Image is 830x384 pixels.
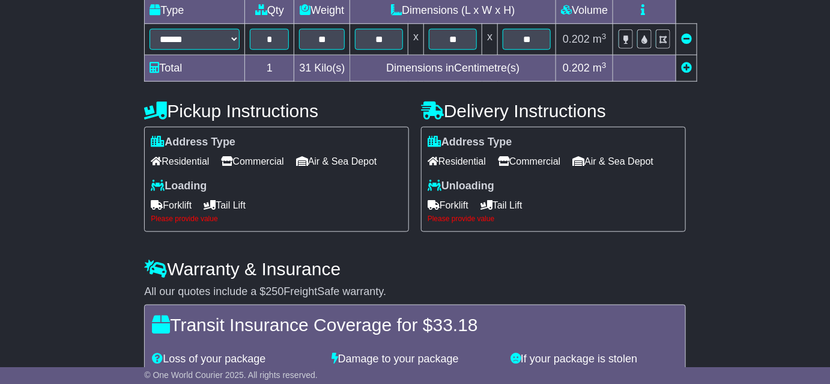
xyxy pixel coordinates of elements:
span: 31 [299,62,311,74]
label: Unloading [428,180,494,193]
td: x [408,24,424,55]
span: © One World Courier 2025. All rights reserved. [144,370,318,380]
h4: Delivery Instructions [421,101,686,121]
div: Loss of your package [146,353,325,366]
td: 1 [245,55,294,82]
td: Kilo(s) [294,55,350,82]
div: Please provide value [428,215,679,223]
div: If your package is stolen [504,353,683,366]
div: All our quotes include a $ FreightSafe warranty. [144,285,685,299]
h4: Warranty & Insurance [144,259,685,279]
label: Loading [151,180,207,193]
a: Remove this item [681,33,692,45]
span: Forklift [428,196,468,215]
span: Commercial [498,152,560,171]
td: x [482,24,498,55]
span: Forklift [151,196,192,215]
span: Residential [151,152,209,171]
span: m [593,62,607,74]
span: Tail Lift [204,196,246,215]
h4: Transit Insurance Coverage for $ [152,315,677,335]
div: Please provide value [151,215,402,223]
sup: 3 [602,32,607,41]
a: Add new item [681,62,692,74]
h4: Pickup Instructions [144,101,409,121]
span: Tail Lift [480,196,523,215]
label: Address Type [151,136,235,149]
div: Damage to your package [326,353,504,366]
sup: 3 [602,61,607,70]
span: 0.202 [563,33,590,45]
td: Total [145,55,245,82]
span: Residential [428,152,486,171]
span: Air & Sea Depot [572,152,653,171]
label: Address Type [428,136,512,149]
span: 250 [265,285,283,297]
span: 33.18 [433,315,478,335]
span: Commercial [221,152,283,171]
span: 0.202 [563,62,590,74]
span: Air & Sea Depot [296,152,377,171]
td: Dimensions in Centimetre(s) [350,55,556,82]
span: m [593,33,607,45]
